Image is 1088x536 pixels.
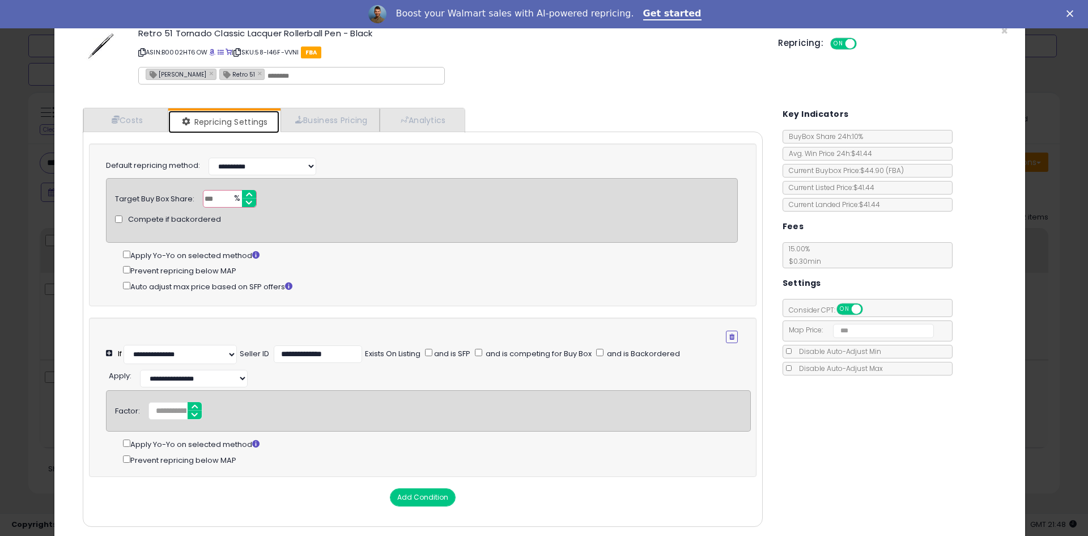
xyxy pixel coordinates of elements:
span: OFF [861,305,879,314]
a: Get started [643,8,702,20]
span: BuyBox Share 24h: 10% [783,132,863,141]
a: Your listing only [226,48,232,57]
span: Apply [109,370,130,381]
span: ON [838,305,852,314]
span: Compete if backordered [128,214,221,225]
div: Seller ID [240,349,269,360]
h3: Retro 51 Tornado Classic Lacquer Rollerball Pen - Black [138,29,761,37]
span: Disable Auto-Adjust Min [793,347,881,356]
button: Add Condition [390,488,456,507]
span: Current Landed Price: $41.44 [783,200,880,209]
img: 21E0hE86iSL._SL60_.jpg [84,29,118,63]
span: $44.90 [860,166,904,175]
span: and is competing for Buy Box [484,348,592,359]
a: Costs [83,108,168,132]
div: Factor: [115,402,140,417]
div: : [109,367,131,382]
h5: Settings [783,276,821,290]
span: Retro 51 [220,69,255,79]
h5: Repricing: [778,39,823,48]
h5: Fees [783,220,804,234]
a: BuyBox page [209,48,215,57]
div: Auto adjust max price based on SFP offers [123,280,738,293]
a: Analytics [380,108,464,132]
span: Current Listed Price: $41.44 [783,183,874,192]
div: Close [1066,10,1078,17]
span: % [227,191,245,208]
div: Exists On Listing [365,349,420,360]
span: OFF [855,39,873,49]
span: Consider CPT: [783,305,878,315]
span: Avg. Win Price 24h: $41.44 [783,149,872,158]
span: 15.00 % [783,244,821,266]
label: Default repricing method: [106,161,200,171]
span: and is SFP [432,348,470,359]
div: Boost your Walmart sales with AI-powered repricing. [396,8,634,19]
p: ASIN: B0002HT6OW | SKU: 58-I46F-VVNI [138,43,761,61]
i: Remove Condition [729,334,734,340]
img: Profile image for Adrian [368,5,386,23]
div: Prevent repricing below MAP [123,453,750,466]
span: and is Backordered [605,348,680,359]
span: ON [831,39,845,49]
span: $0.30 min [783,256,821,266]
span: [PERSON_NAME] [146,69,206,79]
a: × [209,68,216,78]
span: ( FBA ) [886,166,904,175]
a: All offer listings [218,48,224,57]
div: Apply Yo-Yo on selected method [123,248,738,261]
a: × [258,68,265,78]
span: Current Buybox Price: [783,166,904,175]
h5: Key Indicators [783,107,849,121]
div: Prevent repricing below MAP [123,264,738,277]
div: Target Buy Box Share: [115,190,194,205]
span: Map Price: [783,325,934,335]
span: FBA [301,47,322,58]
a: Repricing Settings [168,111,279,133]
span: Disable Auto-Adjust Max [793,364,883,373]
div: Apply Yo-Yo on selected method [123,437,750,450]
a: Business Pricing [280,108,380,132]
span: × [1001,23,1008,39]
